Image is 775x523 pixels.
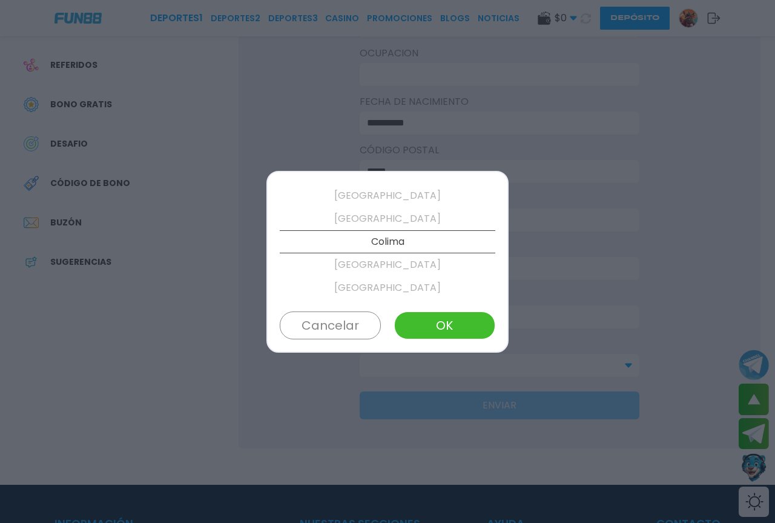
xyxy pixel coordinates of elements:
[280,230,495,253] p: Colima
[280,207,495,230] p: [GEOGRAPHIC_DATA]
[280,184,495,207] p: [GEOGRAPHIC_DATA]
[394,311,495,339] button: OK
[280,276,495,299] p: [GEOGRAPHIC_DATA]
[280,311,381,339] button: Cancelar
[280,253,495,276] p: [GEOGRAPHIC_DATA]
